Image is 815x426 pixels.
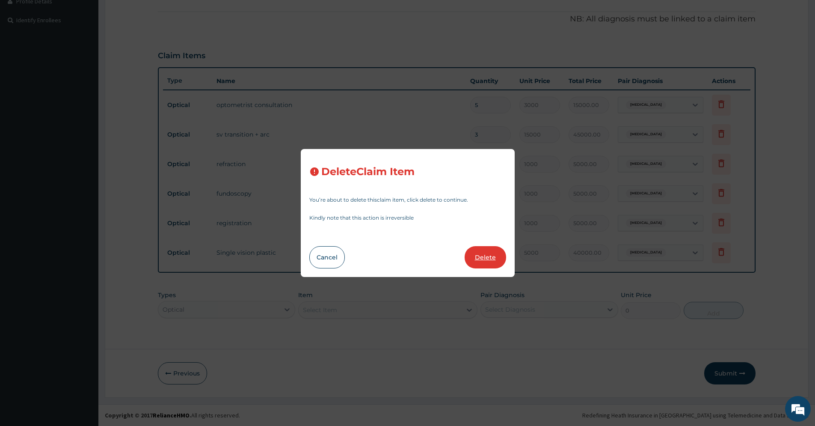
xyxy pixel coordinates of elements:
button: Delete [465,246,506,268]
p: Kindly note that this action is irreversible [309,215,506,220]
div: Chat with us now [44,48,144,59]
button: Cancel [309,246,345,268]
h3: Delete Claim Item [321,166,415,178]
img: d_794563401_company_1708531726252_794563401 [16,43,35,64]
div: Minimize live chat window [140,4,161,25]
span: We're online! [50,108,118,194]
textarea: Type your message and hit 'Enter' [4,234,163,264]
p: You’re about to delete this claim item , click delete to continue. [309,197,506,203]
